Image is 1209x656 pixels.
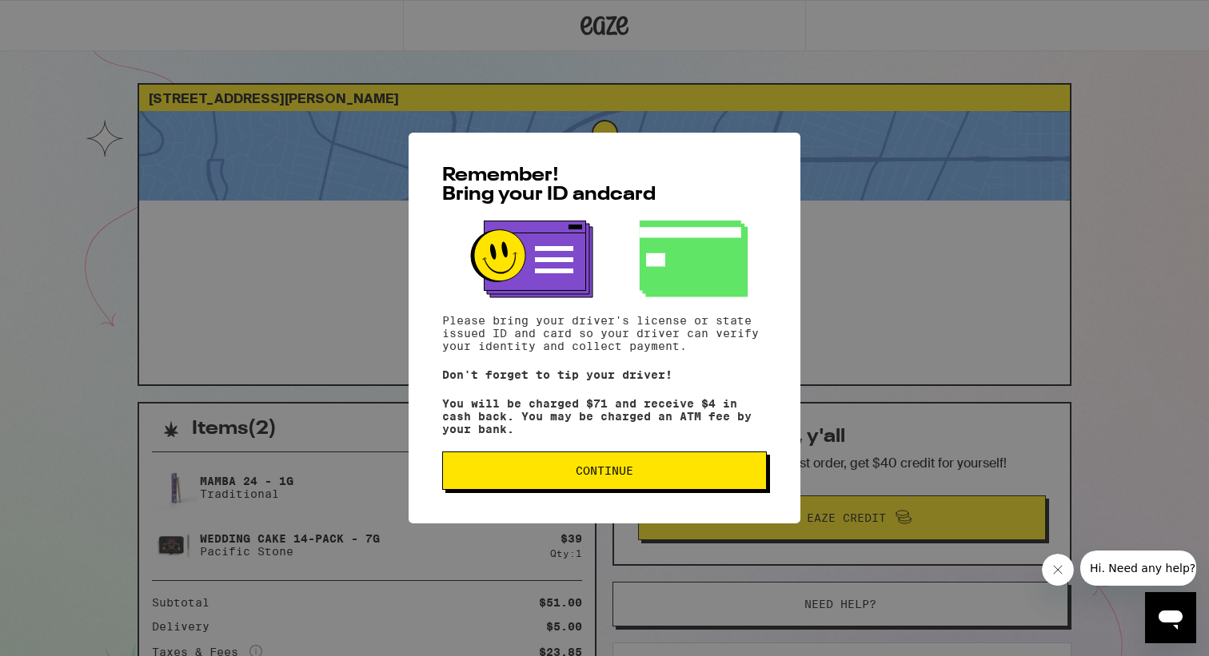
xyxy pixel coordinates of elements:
span: Continue [576,465,633,476]
p: Please bring your driver's license or state issued ID and card so your driver can verify your ide... [442,314,767,352]
button: Continue [442,451,767,490]
iframe: Close message [1042,554,1074,586]
p: Don't forget to tip your driver! [442,368,767,381]
span: Remember! Bring your ID and card [442,166,656,205]
iframe: Button to launch messaging window [1145,592,1196,643]
p: You will be charged $71 and receive $4 in cash back. You may be charged an ATM fee by your bank. [442,397,767,435]
iframe: Message from company [1080,551,1196,586]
